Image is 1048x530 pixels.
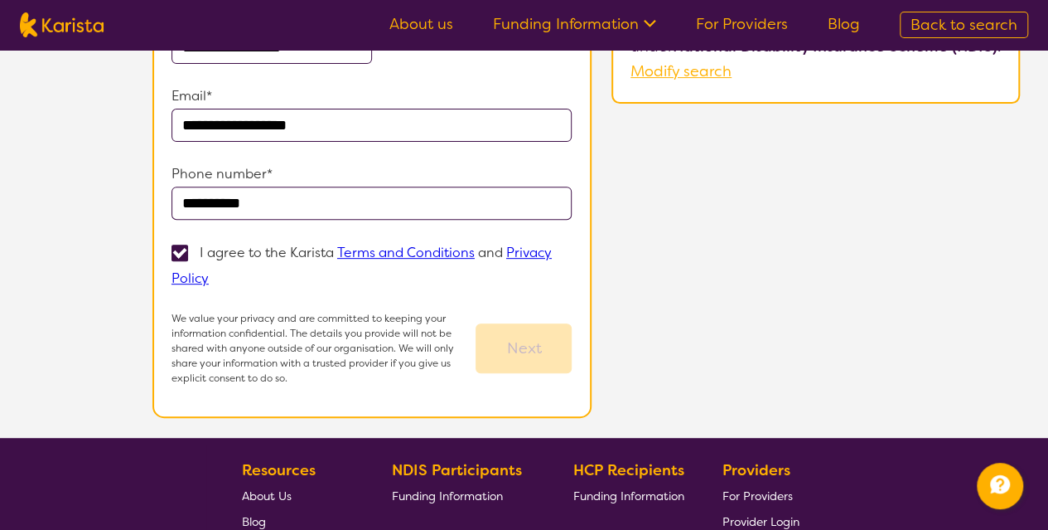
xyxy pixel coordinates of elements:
[493,14,656,34] a: Funding Information
[696,14,788,34] a: For Providers
[337,244,475,261] a: Terms and Conditions
[977,463,1023,509] button: Channel Menu
[572,483,683,508] a: Funding Information
[572,489,683,503] span: Funding Information
[242,460,316,480] b: Resources
[722,460,790,480] b: Providers
[171,84,572,109] p: Email*
[171,244,552,287] a: Privacy Policy
[722,514,799,529] span: Provider Login
[171,244,552,287] p: I agree to the Karista and
[722,489,793,503] span: For Providers
[242,483,353,508] a: About Us
[910,15,1017,35] span: Back to search
[20,12,104,37] img: Karista logo
[828,14,860,34] a: Blog
[171,162,572,187] p: Phone number*
[171,311,476,386] p: We value your privacy and are committed to keeping your information confidential. The details you...
[389,14,453,34] a: About us
[900,12,1028,38] a: Back to search
[392,483,534,508] a: Funding Information
[392,489,503,503] span: Funding Information
[630,61,732,81] a: Modify search
[242,514,266,529] span: Blog
[572,460,683,480] b: HCP Recipients
[392,460,522,480] b: NDIS Participants
[242,489,292,503] span: About Us
[722,483,799,508] a: For Providers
